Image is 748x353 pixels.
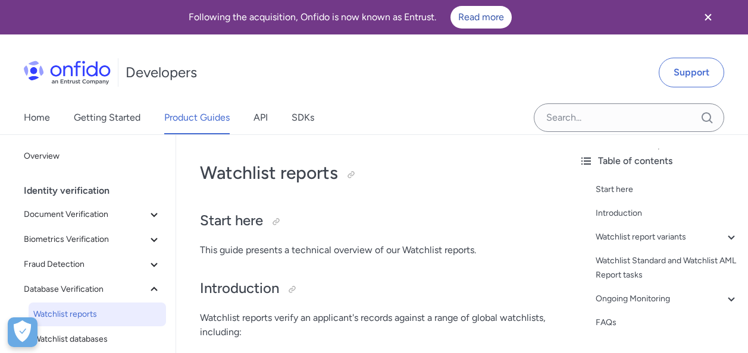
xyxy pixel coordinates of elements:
[33,307,161,322] span: Watchlist reports
[200,211,546,231] h2: Start here
[164,101,230,134] a: Product Guides
[596,254,738,282] a: Watchlist Standard and Watchlist AML Report tasks
[19,228,166,251] button: Biometrics Verification
[200,243,546,257] p: This guide presents a technical overview of our Watchlist reports.
[24,257,147,272] span: Fraud Detection
[596,206,738,220] a: Introduction
[24,149,161,163] span: Overview
[19,278,166,301] button: Database Verification
[74,101,140,134] a: Getting Started
[126,63,197,82] h1: Developers
[596,182,738,197] a: Start here
[200,279,546,299] h2: Introduction
[450,6,512,29] a: Read more
[24,232,147,247] span: Biometrics Verification
[534,103,724,132] input: Onfido search input field
[596,316,738,330] a: FAQs
[24,207,147,222] span: Document Verification
[8,317,37,347] button: Open Preferences
[596,292,738,306] a: Ongoing Monitoring
[24,282,147,297] span: Database Verification
[253,101,268,134] a: API
[292,101,314,134] a: SDKs
[701,10,715,24] svg: Close banner
[24,61,111,84] img: Onfido Logo
[24,179,171,203] div: Identity verification
[19,203,166,226] button: Document Verification
[659,58,724,87] a: Support
[19,144,166,168] a: Overview
[200,161,546,185] h1: Watchlist reports
[579,154,738,168] div: Table of contents
[29,327,166,351] a: Watchlist databases
[19,253,166,276] button: Fraud Detection
[596,230,738,244] a: Watchlist report variants
[14,6,686,29] div: Following the acquisition, Onfido is now known as Entrust.
[686,2,730,32] button: Close banner
[8,317,37,347] div: Cookie Preferences
[29,302,166,326] a: Watchlist reports
[33,332,161,346] span: Watchlist databases
[200,311,546,339] p: Watchlist reports verify an applicant's records against a range of global watchlists, including:
[24,101,50,134] a: Home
